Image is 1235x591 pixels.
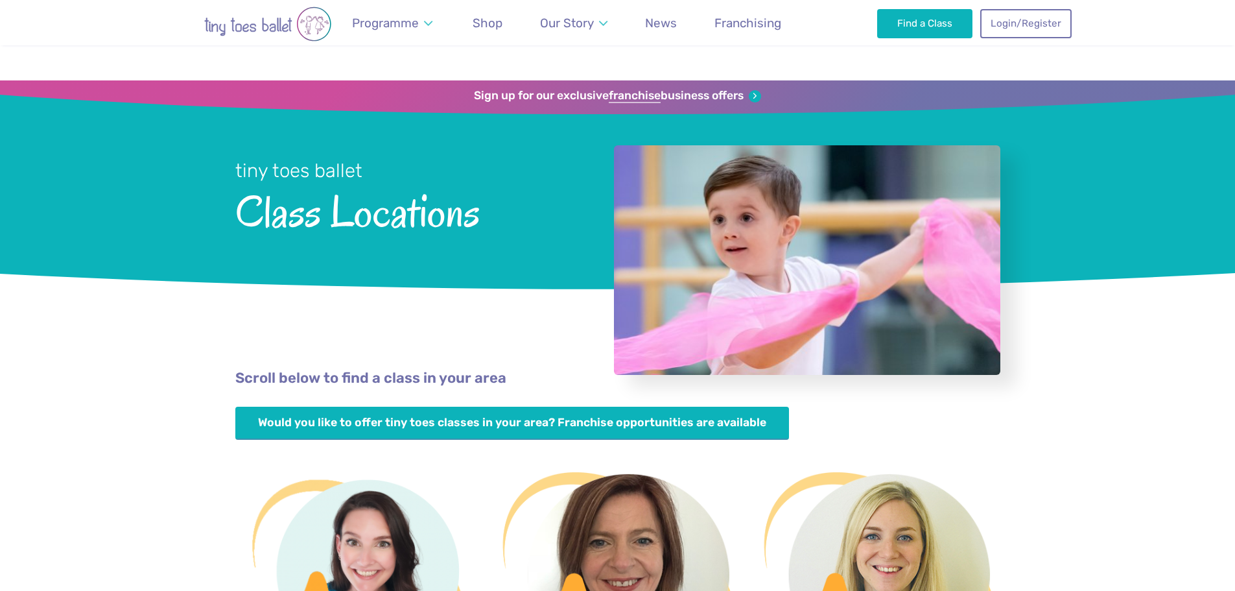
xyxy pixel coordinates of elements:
p: Scroll below to find a class in your area [235,368,1000,389]
strong: franchise [609,89,661,103]
a: Programme [346,8,439,38]
img: tiny toes ballet [164,6,371,42]
a: News [639,8,683,38]
a: Shop [467,8,509,38]
a: Find a Class [877,9,972,38]
small: tiny toes ballet [235,160,362,182]
a: Sign up for our exclusivefranchisebusiness offers [474,89,761,103]
a: Our Story [534,8,613,38]
a: Login/Register [980,9,1071,38]
span: Our Story [540,16,594,30]
span: Shop [473,16,502,30]
span: Class Locations [235,184,580,236]
span: Franchising [714,16,781,30]
a: Franchising [709,8,788,38]
a: Would you like to offer tiny toes classes in your area? Franchise opportunities are available [235,407,790,440]
span: Programme [352,16,419,30]
span: News [645,16,677,30]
